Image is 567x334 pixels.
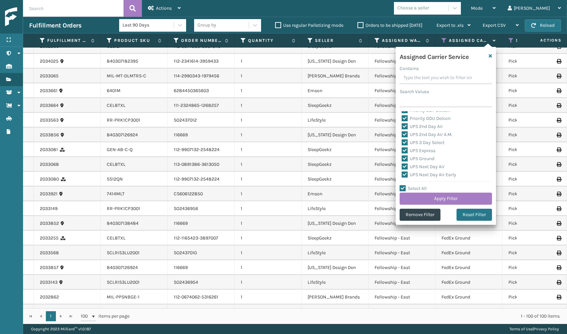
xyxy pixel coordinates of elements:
label: Product SKU [114,38,155,44]
td: SleepGeekz [302,142,369,157]
td: 1 [235,216,302,231]
td: Fellowship - East [369,246,435,260]
a: 7414MLT [107,191,125,197]
label: Quantity [248,38,289,44]
a: 2033661 [40,87,58,94]
button: Remove Filter [400,209,440,221]
i: Print Label [557,192,561,196]
td: 114-2990343-1979456 [168,69,235,83]
td: SleepGeekz [302,172,369,187]
i: Print Label [557,265,561,270]
td: SO2437010 [168,246,235,260]
i: Print Label [557,221,561,226]
td: 1 [235,231,302,246]
i: Print Label [557,133,561,137]
a: 2033080 [40,176,59,183]
i: Print Label [557,118,561,123]
td: 1 [235,305,302,319]
td: 116669 [168,216,235,231]
td: 1 [235,260,302,275]
i: Print Label [557,206,561,211]
span: Actions [519,35,566,46]
a: 2033081 [40,146,58,153]
label: UPS Next Day Air [402,164,444,170]
a: 2033568 [40,250,59,256]
td: 1 [235,246,302,260]
td: Emson [302,187,369,201]
td: FedEx Ground [435,275,502,290]
i: Print Label [557,74,561,78]
td: Fellowship - East [369,305,435,319]
td: LifeStyle [302,246,369,260]
a: 2033857 [40,264,59,271]
td: FedEx Ground [435,231,502,246]
a: CEL8TXL [107,235,126,241]
a: 2033255 [40,235,59,242]
span: Mode [471,5,483,11]
td: LifeStyle [302,201,369,216]
a: 840307182395 [107,58,138,64]
td: Fellowship - East [369,260,435,275]
div: Group by [197,22,216,29]
td: 116669 [168,260,235,275]
img: logo [5,7,65,26]
td: [PERSON_NAME] Brands [302,290,369,305]
input: Type the text you wish to filter on [400,72,492,84]
label: UPS 2nd Day Air [402,124,443,129]
td: Fellowship - East [369,128,435,142]
a: 2033664 [40,102,59,109]
td: [US_STATE] Design Den [302,54,369,69]
td: [US_STATE] Design Den [302,216,369,231]
td: 1 [235,275,302,290]
td: Fellowship - East [369,231,435,246]
td: Fellowship - East [369,54,435,69]
label: Select All [400,186,427,191]
label: UPS Ground [402,156,434,161]
td: SO2437028 [168,305,235,319]
td: 1 [235,98,302,113]
a: 2033149 [40,205,58,212]
a: MIL-MT-DLMTRS-C [107,73,146,79]
td: 112-9907132-2548224 [168,172,235,187]
a: 2033065 [40,73,59,79]
td: Fellowship - East [369,216,435,231]
i: Print Label [557,147,561,152]
td: 1 [235,290,302,305]
i: Print Label [557,295,561,299]
i: Print Label [557,251,561,255]
label: UPS 2nd Day Air A.M. [402,132,453,137]
td: SO2437012 [168,113,235,128]
td: Fellowship - East [369,113,435,128]
span: Export to .xls [436,22,464,28]
a: 2033068 [40,161,59,168]
label: Fulfillment Order Id [47,38,88,44]
label: UPS 3 Day Select [402,140,444,145]
td: CS606122850 [168,187,235,201]
td: 112-2341614-3959433 [168,54,235,69]
label: Contains [400,65,419,72]
label: Search Values [400,88,429,95]
td: 116669 [168,128,235,142]
td: LifeStyle [302,275,369,290]
td: [US_STATE] Design Den [302,260,369,275]
a: 840307126924 [107,132,138,138]
div: 1 - 100 of 100 items [139,313,560,320]
i: Print Label [557,236,561,241]
label: Use regular Palletizing mode [275,22,343,28]
i: Print Label [557,280,561,285]
td: 1 [235,172,302,187]
a: 2033143 [40,279,58,286]
h4: Assigned Carrier Service [400,51,469,61]
td: Fellowship - East [369,187,435,201]
td: Fellowship - East [369,172,435,187]
td: Fellowship - East [369,201,435,216]
span: Actions [156,5,172,11]
label: Order Number [181,38,222,44]
i: Print Label [557,103,561,108]
td: 1 [235,201,302,216]
a: GEN-AB-C-Q [107,147,133,152]
td: [US_STATE] Design Den [302,128,369,142]
label: Priority DDP Delcon [402,108,450,113]
p: Copyright 2023 Milliard™ v 1.0.187 [31,324,91,334]
i: Print Label [557,59,561,64]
